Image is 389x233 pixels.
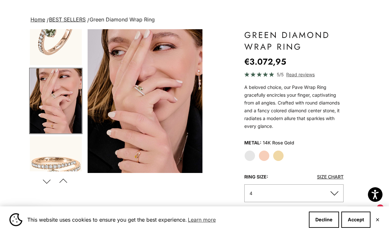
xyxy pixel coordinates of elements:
[90,16,155,23] span: Green Diamond Wrap Ring
[286,71,315,78] span: Read reviews
[244,71,344,78] a: 5/5 Read reviews
[244,172,268,182] legend: Ring Size:
[249,190,252,196] span: 4
[263,138,294,148] variant-option-value: 14K Rose Gold
[9,213,22,226] img: Cookie banner
[375,218,380,222] button: Close
[244,55,286,68] sale-price: €3.072,95
[244,138,261,148] legend: Metal:
[30,68,82,133] img: #YellowGold #WhiteGold #RoseGold
[244,184,344,202] button: 4
[30,1,82,65] img: #RoseGold
[341,212,371,228] button: Accept
[244,29,344,53] h1: Green Diamond Wrap Ring
[88,29,203,173] div: Item 4 of 14
[29,15,360,24] nav: breadcrumbs
[49,16,86,23] a: BEST SELLERS
[88,29,203,173] img: #YellowGold #WhiteGold #RoseGold
[187,215,217,225] a: Learn more
[27,215,304,225] span: This website uses cookies to ensure you get the best experience.
[277,71,284,78] span: 5/5
[317,174,344,179] a: Size Chart
[30,136,82,200] img: #RoseGold
[244,83,344,130] p: A beloved choice, our Pave Wrap Ring gracefully encircles your finger, captivating from all angle...
[309,212,339,228] button: Decline
[29,136,82,201] button: Go to item 7
[29,68,82,134] button: Go to item 4
[30,16,45,23] a: Home
[29,1,82,66] button: Go to item 1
